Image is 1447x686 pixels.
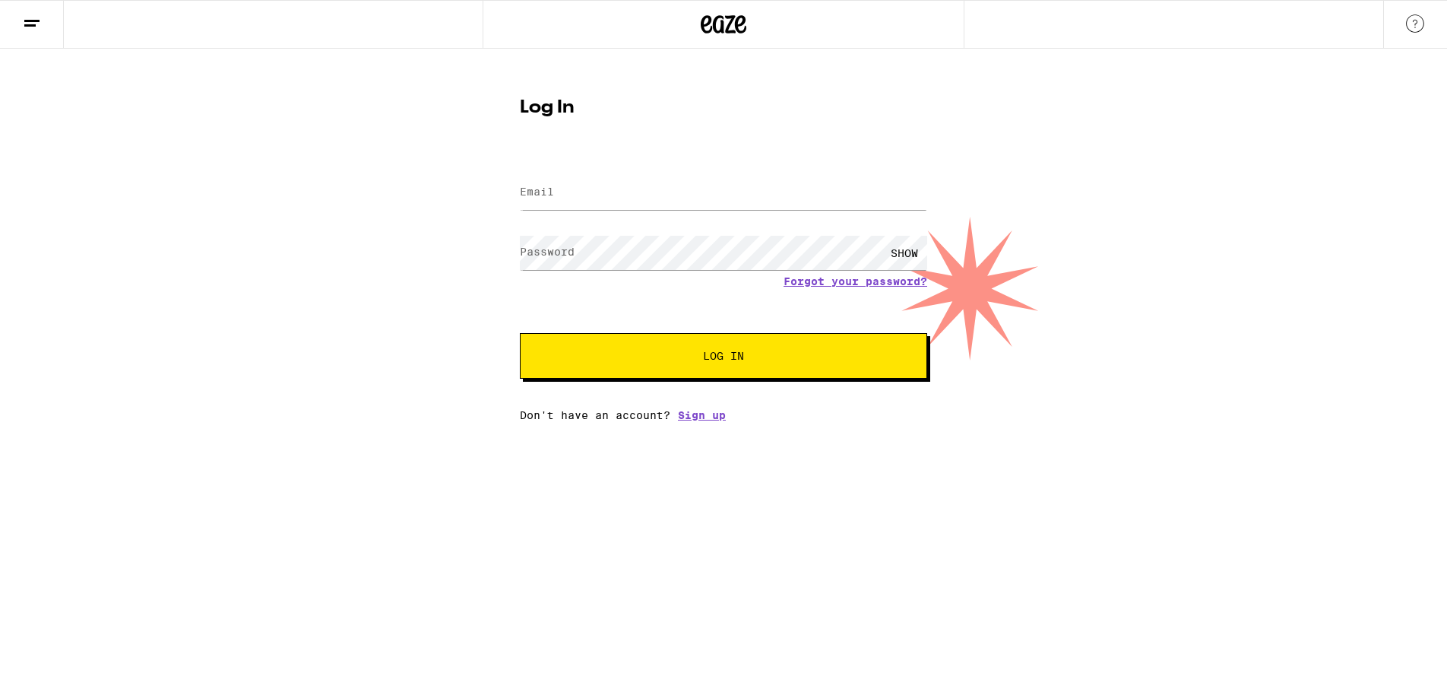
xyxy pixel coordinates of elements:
[520,176,927,210] input: Email
[520,333,927,379] button: Log In
[520,409,927,421] div: Don't have an account?
[703,351,744,361] span: Log In
[784,275,927,287] a: Forgot your password?
[678,409,726,421] a: Sign up
[520,246,575,258] label: Password
[520,99,927,117] h1: Log In
[520,186,554,198] label: Email
[882,236,927,270] div: SHOW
